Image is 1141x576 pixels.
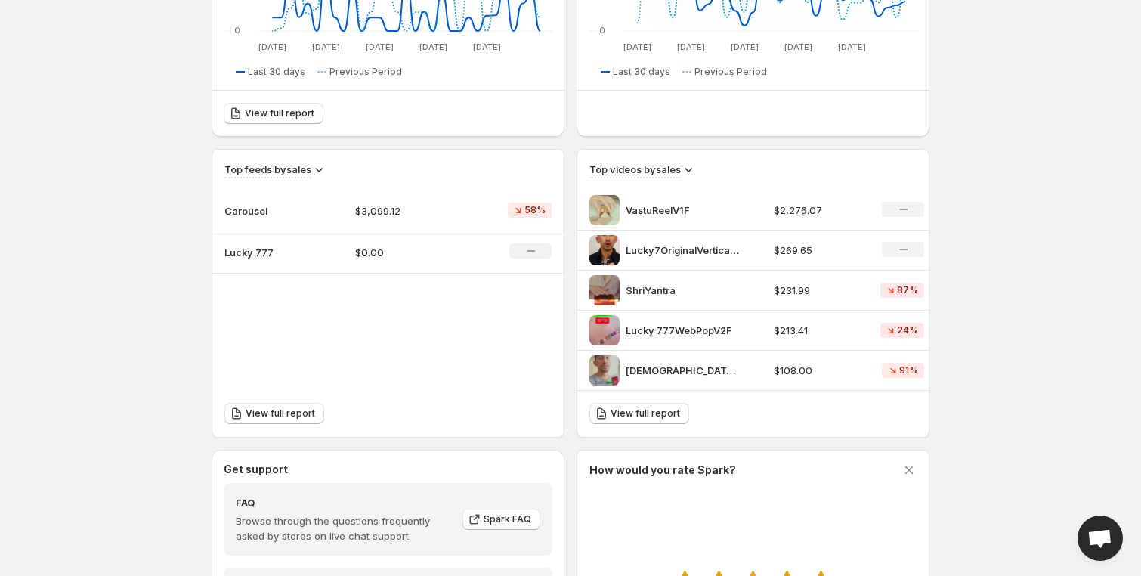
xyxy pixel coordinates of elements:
[224,162,311,177] h3: Top feeds by sales
[626,203,739,218] p: VastuReelV1F
[626,363,739,378] p: [DEMOGRAPHIC_DATA] w caption
[611,407,680,420] span: View full report
[897,324,918,336] span: 24%
[589,315,620,345] img: Lucky 777WebPopV2F
[774,203,863,218] p: $2,276.07
[731,42,759,52] text: [DATE]
[234,25,240,36] text: 0
[236,513,452,543] p: Browse through the questions frequently asked by stores on live chat support.
[589,355,620,386] img: green card w caption
[224,203,300,218] p: Carousel
[419,42,447,52] text: [DATE]
[774,243,863,258] p: $269.65
[1078,516,1123,561] div: Open chat
[224,103,323,124] a: View full report
[224,245,300,260] p: Lucky 777
[589,235,620,265] img: Lucky7OriginalVerticalCapF
[626,283,739,298] p: ShriYantra
[355,203,462,218] p: $3,099.12
[224,403,324,424] a: View full report
[626,243,739,258] p: Lucky7OriginalVerticalCapF
[589,195,620,225] img: VastuReelV1F
[774,363,863,378] p: $108.00
[784,42,812,52] text: [DATE]
[245,107,314,119] span: View full report
[626,323,739,338] p: Lucky 777WebPopV2F
[897,284,918,296] span: 87%
[246,407,315,420] span: View full report
[329,66,402,78] span: Previous Period
[599,25,605,36] text: 0
[589,275,620,305] img: ShriYantra
[484,513,531,525] span: Spark FAQ
[838,42,866,52] text: [DATE]
[677,42,705,52] text: [DATE]
[473,42,501,52] text: [DATE]
[899,364,918,376] span: 91%
[613,66,670,78] span: Last 30 days
[774,283,863,298] p: $231.99
[236,495,452,510] h4: FAQ
[312,42,340,52] text: [DATE]
[224,462,288,477] h3: Get support
[589,162,681,177] h3: Top videos by sales
[258,42,286,52] text: [DATE]
[694,66,767,78] span: Previous Period
[623,42,651,52] text: [DATE]
[248,66,305,78] span: Last 30 days
[366,42,394,52] text: [DATE]
[589,403,689,424] a: View full report
[589,463,736,478] h3: How would you rate Spark?
[774,323,863,338] p: $213.41
[524,204,546,216] span: 58%
[462,509,540,530] a: Spark FAQ
[355,245,462,260] p: $0.00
